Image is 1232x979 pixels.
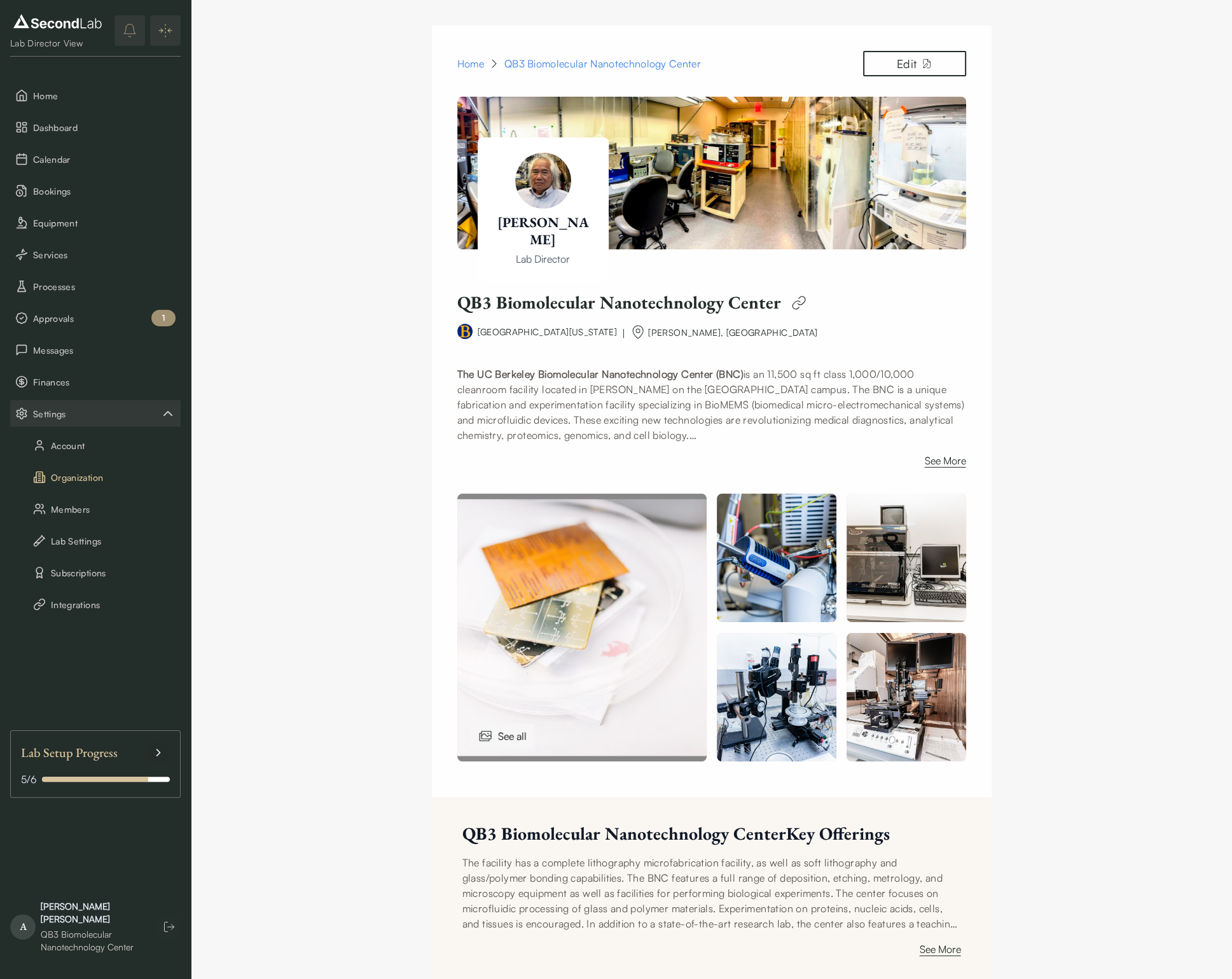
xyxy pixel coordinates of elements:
strong: The UC Berkeley Biomolecular Nanotechnology Center (BNC) [457,368,744,380]
button: Organization [10,464,181,490]
div: 1 [151,310,176,326]
button: Bookings [10,177,181,204]
span: Calendar [33,153,176,166]
a: [GEOGRAPHIC_DATA][US_STATE] [478,326,617,337]
button: Finances [10,368,181,395]
img: QB3 Biomolecular Nanotechnology Center 1 [847,633,966,761]
p: is an 11,500 sq ft class 1,000/10,000 cleanroom facility located in [PERSON_NAME] on the [GEOGRAP... [457,366,966,443]
p: The facility has a complete lithography microfabrication facility, as well as soft lithography an... [462,855,961,931]
img: logo [10,11,105,32]
div: QB3 Biomolecular Nanotechnology Center [504,56,701,71]
div: QB3 Biomolecular Nanotechnology Center [41,928,145,954]
span: [PERSON_NAME], [GEOGRAPHIC_DATA] [648,327,817,338]
button: Members [10,496,181,522]
button: Processes [10,273,181,300]
h1: QB3 Biomolecular Nanotechnology Center [457,291,781,314]
h2: QB3 Biomolecular Nanotechnology Center Key Offerings [462,823,961,845]
button: Expand/Collapse sidebar [150,15,181,46]
span: 5 / 6 [21,772,37,787]
button: See More [925,453,966,473]
p: Lab Director [495,251,591,267]
a: Home [457,56,484,71]
img: org-name [630,324,646,340]
span: Home [33,89,176,102]
button: Log out [158,915,181,938]
img: Paul Lum [515,153,571,209]
button: notifications [114,15,145,46]
button: Approvals [10,305,181,331]
img: Paul Lum [457,97,966,249]
button: Calendar [10,146,181,172]
button: Integrations [10,591,181,618]
button: Settings [10,400,181,427]
button: See More [920,941,961,962]
img: QB3 Biomolecular Nanotechnology Center 1 [847,494,966,622]
button: Edit [863,51,966,76]
span: Lab Setup Progress [21,741,118,764]
span: Settings [33,407,160,420]
h1: [PERSON_NAME] [495,214,591,249]
button: Home [10,82,181,109]
img: images [478,728,493,744]
div: See all [470,723,534,749]
span: Finances [33,375,176,389]
button: Messages [10,337,181,363]
span: Processes [33,280,176,293]
img: QB3 Biomolecular Nanotechnology Center 1 [717,494,836,622]
span: A [10,914,36,940]
img: QB3 Biomolecular Nanotechnology Center 1 [717,633,836,761]
button: Services [10,241,181,268]
div: Settings sub items [10,400,181,427]
span: Services [33,248,176,261]
div: | [622,326,625,341]
span: Equipment [33,216,176,230]
div: Lab Director View [10,37,105,50]
button: Equipment [10,209,181,236]
img: QB3 Biomolecular Nanotechnology Center 1 [457,494,707,761]
span: Dashboard [33,121,176,134]
button: Account [10,432,181,459]
button: Dashboard [10,114,181,141]
img: edit [786,290,812,316]
span: Approvals [33,312,176,325]
span: Messages [33,344,176,357]
img: university [457,324,473,339]
button: Subscriptions [10,559,181,586]
img: edit [922,59,932,69]
div: [PERSON_NAME] [PERSON_NAME] [41,900,145,926]
button: Lab Settings [10,527,181,554]
span: Bookings [33,184,176,198]
p: Edit [897,55,917,73]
